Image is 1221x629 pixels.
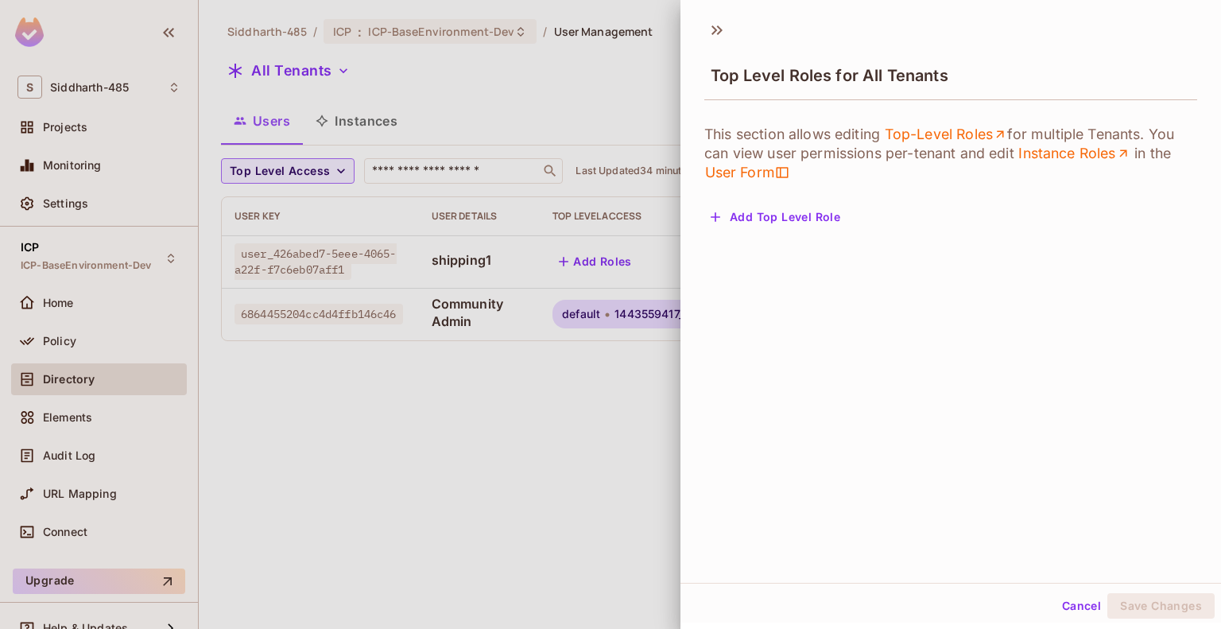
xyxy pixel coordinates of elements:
button: Save Changes [1107,593,1215,619]
a: Instance Roles [1018,144,1130,163]
span: Top Level Roles for All Tenants [711,66,948,85]
a: Top-Level Roles [884,125,1007,144]
p: This section allows editing for multiple Tenants. You can view user permissions per-tenant and ed... [704,125,1197,182]
span: User Form [704,163,789,182]
button: Cancel [1056,593,1107,619]
button: Add Top Level Role [704,204,847,230]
